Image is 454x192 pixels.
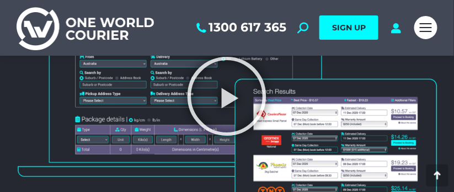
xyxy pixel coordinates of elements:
span: SIGN UP [332,23,366,33]
a: 1300 617 365 [195,20,286,35]
img: One World Courier [17,6,154,50]
a: SIGN UP [319,15,378,40]
div: Play Video [186,55,269,138]
a: Mobile menu icon [414,16,437,39]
